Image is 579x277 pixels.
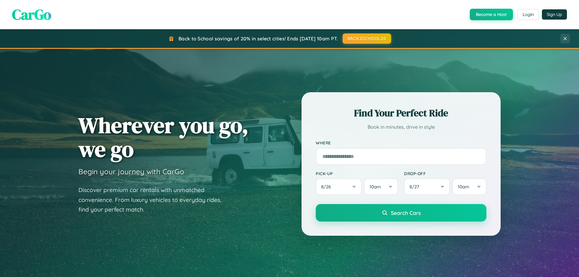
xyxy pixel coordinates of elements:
span: 8 / 26 [321,184,334,190]
h1: Wherever you go, we go [78,113,248,161]
button: BACK2SCHOOL20 [343,33,391,44]
label: Pick-up [316,171,398,176]
button: Search Cars [316,204,486,222]
span: 10am [458,184,469,190]
p: Discover premium car rentals with unmatched convenience. From luxury vehicles to everyday rides, ... [78,185,229,215]
p: Book in minutes, drive in style [316,123,486,131]
span: Back to School savings of 20% in select cities! Ends [DATE] 10am PT. [179,36,338,42]
span: 10am [369,184,381,190]
h2: Find Your Perfect Ride [316,106,486,120]
button: 8/27 [404,178,450,195]
span: 8 / 27 [410,184,422,190]
label: Where [316,140,486,146]
h3: Begin your journey with CarGo [78,167,184,176]
span: CarGo [12,5,51,24]
button: 8/26 [316,178,362,195]
button: Become a Host [470,9,513,20]
button: 10am [452,178,486,195]
button: Sign Up [542,9,567,20]
span: Search Cars [391,209,421,216]
button: 10am [364,178,398,195]
button: Login [517,9,539,20]
label: Drop-off [404,171,486,176]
